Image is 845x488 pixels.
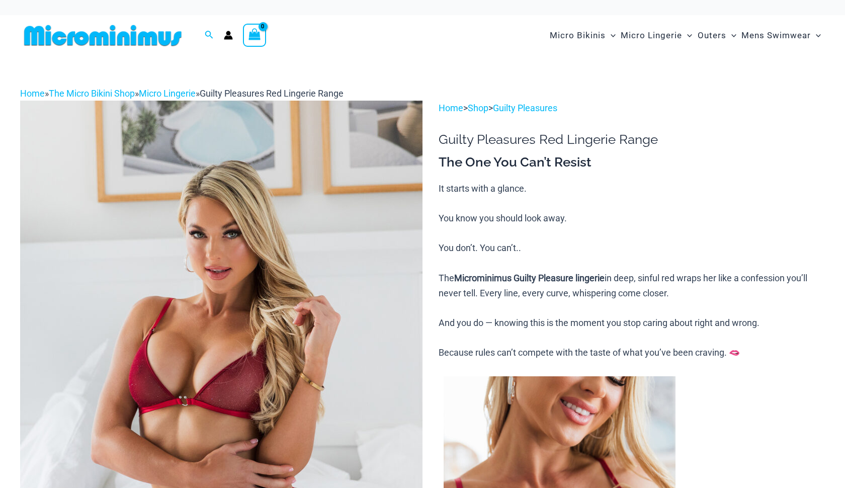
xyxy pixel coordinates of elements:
span: » » » [20,88,344,99]
span: Guilty Pleasures Red Lingerie Range [200,88,344,99]
a: Home [20,88,45,99]
a: Mens SwimwearMenu ToggleMenu Toggle [739,20,823,51]
span: Menu Toggle [811,23,821,48]
a: Home [439,103,463,113]
span: Mens Swimwear [741,23,811,48]
nav: Site Navigation [546,19,825,52]
b: Microminimus Guilty Pleasure lingerie [454,273,605,283]
a: View Shopping Cart, empty [243,24,266,47]
a: Micro BikinisMenu ToggleMenu Toggle [547,20,618,51]
a: OutersMenu ToggleMenu Toggle [695,20,739,51]
a: Search icon link [205,29,214,42]
a: Shop [468,103,488,113]
a: Micro Lingerie [139,88,196,99]
span: Micro Lingerie [621,23,682,48]
a: The Micro Bikini Shop [49,88,135,99]
p: > > [439,101,825,116]
span: Outers [698,23,726,48]
span: Menu Toggle [606,23,616,48]
h3: The One You Can’t Resist [439,154,825,171]
span: Menu Toggle [682,23,692,48]
a: Account icon link [224,31,233,40]
a: Micro LingerieMenu ToggleMenu Toggle [618,20,695,51]
a: Guilty Pleasures [493,103,557,113]
img: MM SHOP LOGO FLAT [20,24,186,47]
span: Menu Toggle [726,23,736,48]
h1: Guilty Pleasures Red Lingerie Range [439,132,825,147]
p: It starts with a glance. You know you should look away. You don’t. You can’t.. The in deep, sinfu... [439,181,825,360]
span: Micro Bikinis [550,23,606,48]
